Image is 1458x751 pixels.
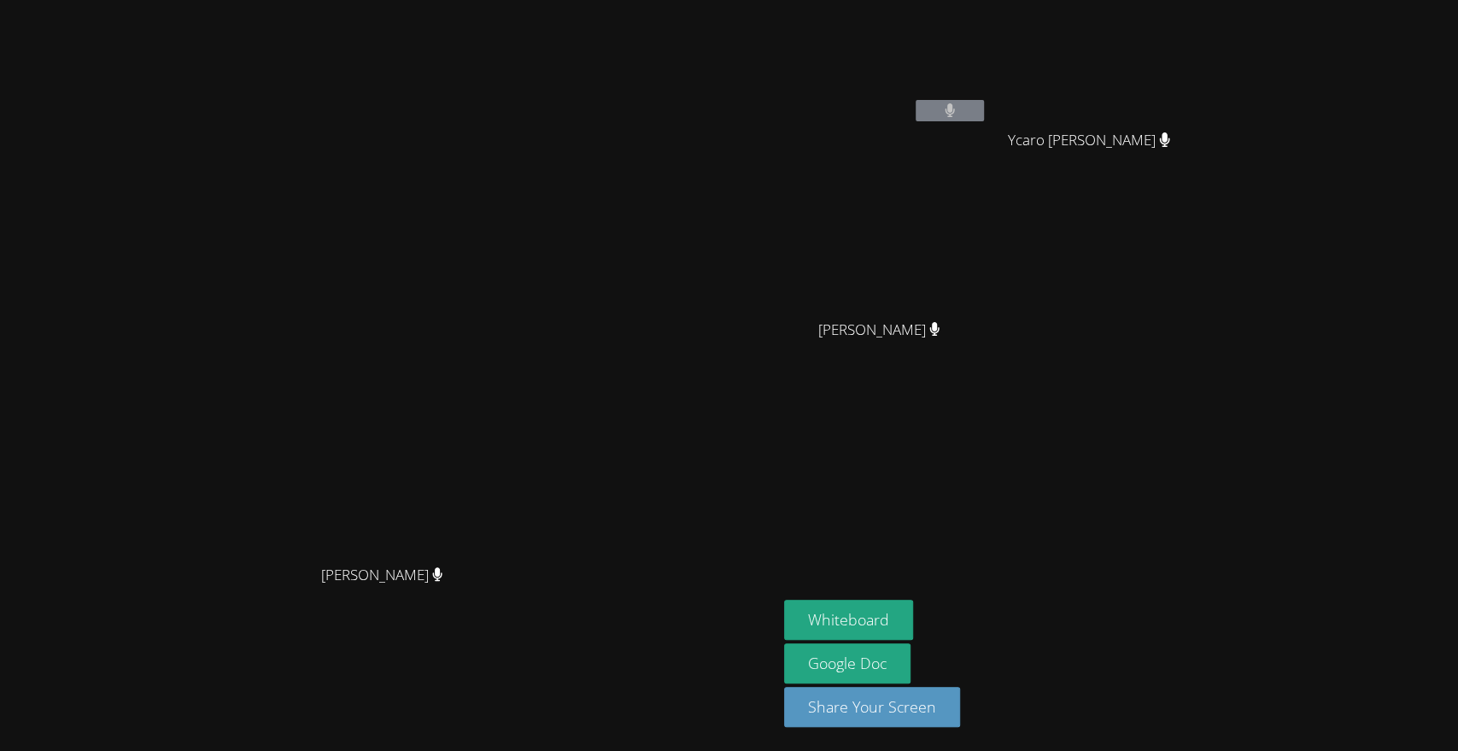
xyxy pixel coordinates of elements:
button: Whiteboard [784,600,913,640]
a: Google Doc [784,643,911,684]
span: [PERSON_NAME] [321,563,443,588]
span: Ycaro [PERSON_NAME] [1008,128,1170,153]
button: Share Your Screen [784,687,960,727]
span: [PERSON_NAME] [818,318,940,343]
